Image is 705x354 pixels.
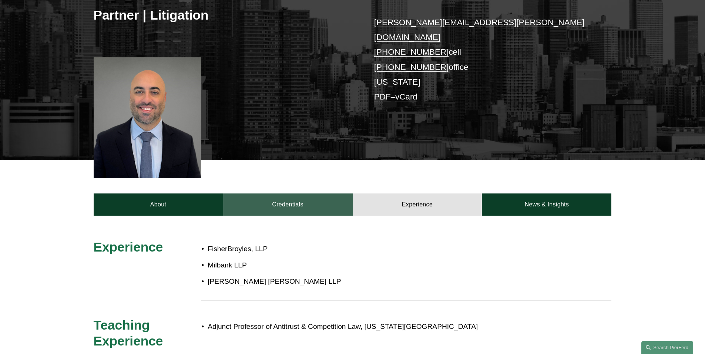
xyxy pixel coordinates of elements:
[395,92,417,101] a: vCard
[94,7,353,23] h3: Partner | Litigation
[94,193,223,216] a: About
[94,318,163,348] span: Teaching Experience
[208,259,547,272] p: Milbank LLP
[374,47,449,57] a: [PHONE_NUMBER]
[94,240,163,254] span: Experience
[374,63,449,72] a: [PHONE_NUMBER]
[374,92,391,101] a: PDF
[374,18,585,42] a: [PERSON_NAME][EMAIL_ADDRESS][PERSON_NAME][DOMAIN_NAME]
[353,193,482,216] a: Experience
[208,275,547,288] p: [PERSON_NAME] [PERSON_NAME] LLP
[482,193,611,216] a: News & Insights
[208,243,547,256] p: FisherBroyles, LLP
[208,320,547,333] p: Adjunct Professor of Antitrust & Competition Law, [US_STATE][GEOGRAPHIC_DATA]
[374,15,590,105] p: cell office [US_STATE] –
[223,193,353,216] a: Credentials
[641,341,693,354] a: Search this site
